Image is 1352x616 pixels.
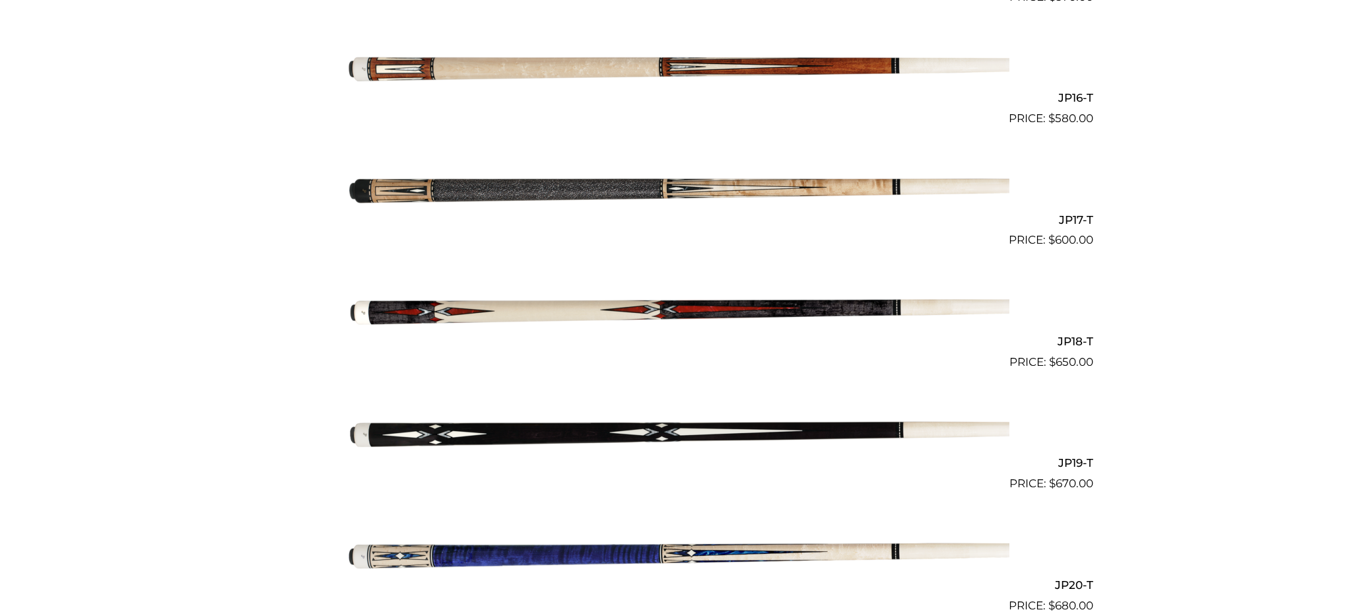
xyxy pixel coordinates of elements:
img: JP16-T [343,11,1009,122]
h2: JP17-T [259,207,1093,232]
img: JP18-T [343,254,1009,365]
a: JP20-T $680.00 [259,498,1093,614]
bdi: 650.00 [1049,355,1093,368]
img: JP20-T [343,498,1009,609]
a: JP17-T $600.00 [259,133,1093,249]
h2: JP18-T [259,329,1093,353]
a: JP18-T $650.00 [259,254,1093,370]
img: JP17-T [343,133,1009,244]
span: $ [1048,599,1055,612]
a: JP19-T $670.00 [259,376,1093,493]
span: $ [1048,233,1055,246]
a: JP16-T $580.00 [259,11,1093,127]
h2: JP20-T [259,572,1093,597]
h2: JP19-T [259,451,1093,475]
bdi: 580.00 [1048,112,1093,125]
h2: JP16-T [259,86,1093,110]
bdi: 600.00 [1048,233,1093,246]
span: $ [1049,355,1056,368]
span: $ [1048,112,1055,125]
span: $ [1049,477,1056,490]
bdi: 670.00 [1049,477,1093,490]
bdi: 680.00 [1048,599,1093,612]
img: JP19-T [343,376,1009,487]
